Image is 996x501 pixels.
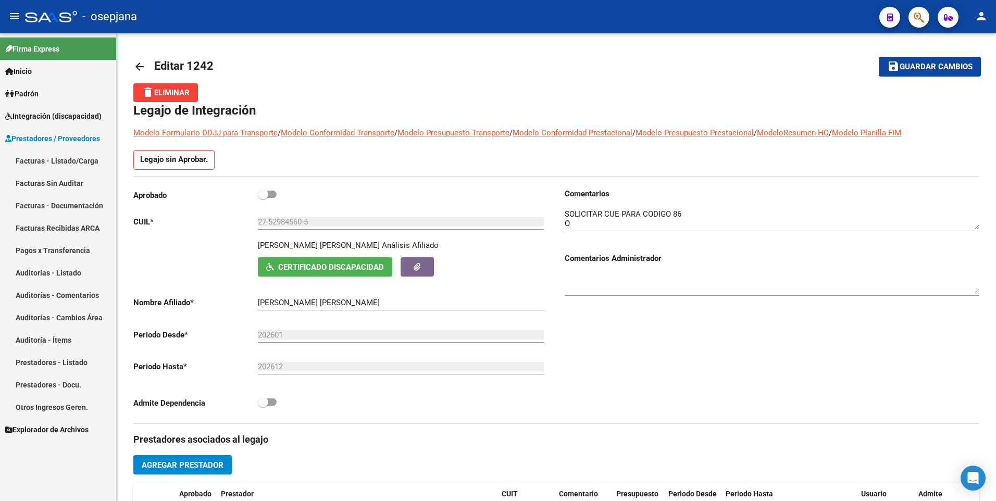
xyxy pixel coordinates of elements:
span: Presupuesto [616,490,658,498]
span: Eliminar [142,88,190,97]
span: Explorador de Archivos [5,424,89,435]
h3: Comentarios [565,188,979,199]
span: Padrón [5,88,39,99]
a: Modelo Presupuesto Prestacional [636,128,754,137]
p: Nombre Afiliado [133,297,258,308]
span: Periodo Hasta [726,490,773,498]
span: Firma Express [5,43,59,55]
span: Inicio [5,66,32,77]
span: Usuario [861,490,887,498]
mat-icon: save [887,60,900,72]
span: Aprobado [179,490,211,498]
button: Eliminar [133,83,198,102]
span: CUIT [502,490,518,498]
span: Periodo Desde [668,490,717,498]
p: [PERSON_NAME] [PERSON_NAME] [258,240,380,251]
p: Periodo Desde [133,329,258,341]
span: Certificado Discapacidad [278,262,384,272]
a: Modelo Planilla FIM [832,128,901,137]
span: Guardar cambios [900,62,973,72]
span: Editar 1242 [154,59,214,72]
h1: Legajo de Integración [133,102,979,119]
button: Certificado Discapacidad [258,257,392,277]
button: Agregar Prestador [133,455,232,474]
mat-icon: person [975,10,988,22]
a: Modelo Presupuesto Transporte [397,128,509,137]
span: Comentario [559,490,598,498]
p: Periodo Hasta [133,361,258,372]
div: Análisis Afiliado [382,240,439,251]
p: CUIL [133,216,258,228]
mat-icon: arrow_back [133,60,146,73]
a: Modelo Conformidad Prestacional [513,128,632,137]
p: Admite Dependencia [133,397,258,409]
span: Integración (discapacidad) [5,110,102,122]
mat-icon: menu [8,10,21,22]
div: Open Intercom Messenger [961,466,986,491]
mat-icon: delete [142,86,154,98]
h3: Comentarios Administrador [565,253,979,264]
span: - osepjana [82,5,137,28]
a: ModeloResumen HC [757,128,829,137]
button: Guardar cambios [879,57,981,76]
h3: Prestadores asociados al legajo [133,432,979,447]
p: Aprobado [133,190,258,201]
a: Modelo Conformidad Transporte [281,128,394,137]
span: Prestadores / Proveedores [5,133,100,144]
p: Legajo sin Aprobar. [133,150,215,170]
a: Modelo Formulario DDJJ para Transporte [133,128,278,137]
span: Agregar Prestador [142,460,223,470]
span: Prestador [221,490,254,498]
